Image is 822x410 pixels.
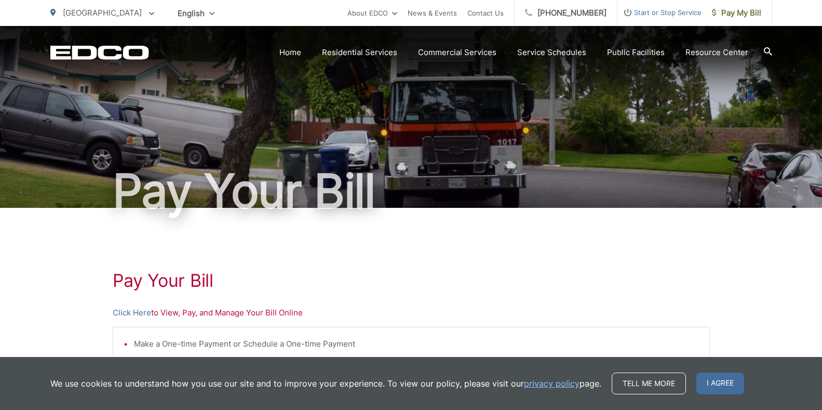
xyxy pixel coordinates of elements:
p: to View, Pay, and Manage Your Bill Online [113,307,710,319]
a: Home [279,46,301,59]
a: privacy policy [524,377,580,390]
span: English [170,4,222,22]
a: Contact Us [467,7,504,19]
a: About EDCO [347,7,397,19]
a: Click Here [113,307,151,319]
a: Public Facilities [607,46,665,59]
span: Pay My Bill [712,7,761,19]
a: News & Events [408,7,457,19]
a: EDCD logo. Return to the homepage. [50,45,149,60]
h1: Pay Your Bill [113,270,710,291]
a: Resource Center [685,46,748,59]
a: Commercial Services [418,46,496,59]
li: Make a One-time Payment or Schedule a One-time Payment [134,338,699,350]
span: [GEOGRAPHIC_DATA] [63,8,142,18]
a: Residential Services [322,46,397,59]
h1: Pay Your Bill [50,165,772,217]
a: Service Schedules [517,46,586,59]
a: Tell me more [612,373,686,394]
p: We use cookies to understand how you use our site and to improve your experience. To view our pol... [50,377,601,390]
span: I agree [696,373,744,394]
